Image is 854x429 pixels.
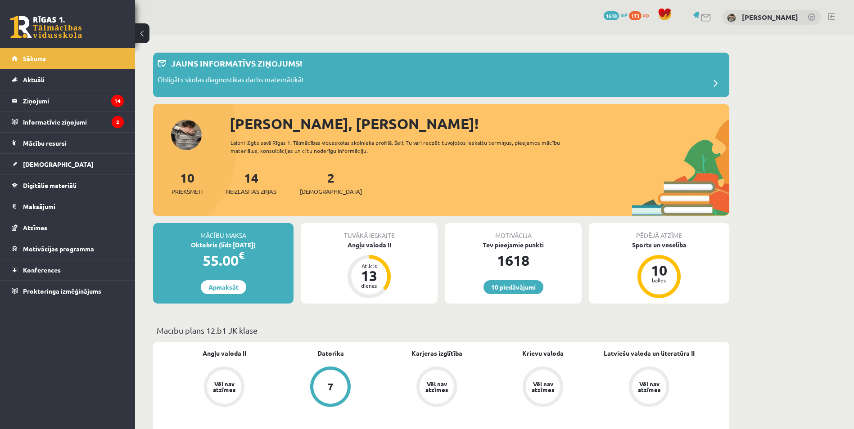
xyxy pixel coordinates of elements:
[23,181,77,189] span: Digitālie materiāli
[226,170,276,196] a: 14Neizlasītās ziņas
[212,381,237,393] div: Vēl nav atzīmes
[596,366,702,409] a: Vēl nav atzīmes
[12,175,124,196] a: Digitālie materiāli
[490,366,596,409] a: Vēl nav atzīmes
[445,223,582,240] div: Motivācija
[301,223,438,240] div: Tuvākā ieskaite
[23,266,61,274] span: Konferences
[620,11,628,18] span: mP
[201,280,246,294] a: Apmaksāt
[384,366,490,409] a: Vēl nav atzīmes
[589,223,729,240] div: Pēdējā atzīme
[12,217,124,238] a: Atzīmes
[203,349,246,358] a: Angļu valoda II
[277,366,384,409] a: 7
[445,240,582,250] div: Tev pieejamie punkti
[23,112,124,132] legend: Informatīvie ziņojumi
[328,382,334,392] div: 7
[530,381,556,393] div: Vēl nav atzīmes
[171,366,277,409] a: Vēl nav atzīmes
[239,249,244,262] span: €
[230,139,576,155] div: Laipni lūgts savā Rīgas 1. Tālmācības vidusskolas skolnieka profilā. Šeit Tu vari redzēt tuvojošo...
[12,69,124,90] a: Aktuāli
[589,240,729,299] a: Sports un veselība 10 balles
[112,116,124,128] i: 2
[23,287,101,295] span: Proktoringa izmēģinājums
[522,349,564,358] a: Krievu valoda
[356,283,383,288] div: dienas
[424,381,449,393] div: Vēl nav atzīmes
[301,240,438,299] a: Angļu valoda II Atlicis 13 dienas
[23,90,124,111] legend: Ziņojumi
[12,281,124,301] a: Proktoringa izmēģinājums
[589,240,729,250] div: Sports un veselība
[12,259,124,280] a: Konferences
[604,349,695,358] a: Latviešu valoda un literatūra II
[153,250,294,271] div: 55.00
[300,187,362,196] span: [DEMOGRAPHIC_DATA]
[727,13,736,22] img: Aleksandrs Dauksts
[172,170,203,196] a: 10Priekšmeti
[12,48,124,69] a: Sākums
[12,196,124,217] a: Maksājumi
[172,187,203,196] span: Priekšmeti
[10,16,82,38] a: Rīgas 1. Tālmācības vidusskola
[356,263,383,268] div: Atlicis
[317,349,344,358] a: Datorika
[153,223,294,240] div: Mācību maksa
[12,90,124,111] a: Ziņojumi14
[300,170,362,196] a: 2[DEMOGRAPHIC_DATA]
[629,11,653,18] a: 173 xp
[604,11,628,18] a: 1618 mP
[23,196,124,217] legend: Maksājumi
[23,223,47,232] span: Atzīmes
[646,277,673,283] div: balles
[411,349,462,358] a: Karjeras izglītība
[483,280,543,294] a: 10 piedāvājumi
[12,112,124,132] a: Informatīvie ziņojumi2
[356,268,383,283] div: 13
[158,75,303,87] p: Obligāts skolas diagnostikas darbs matemātikā!
[604,11,619,20] span: 1618
[12,133,124,153] a: Mācību resursi
[158,57,725,93] a: Jauns informatīvs ziņojums! Obligāts skolas diagnostikas darbs matemātikā!
[742,13,798,22] a: [PERSON_NAME]
[23,54,46,63] span: Sākums
[153,240,294,250] div: Oktobris (līdz [DATE])
[23,245,94,253] span: Motivācijas programma
[646,263,673,277] div: 10
[23,160,94,168] span: [DEMOGRAPHIC_DATA]
[226,187,276,196] span: Neizlasītās ziņas
[23,139,67,147] span: Mācību resursi
[643,11,649,18] span: xp
[301,240,438,250] div: Angļu valoda II
[637,381,662,393] div: Vēl nav atzīmes
[23,76,45,84] span: Aktuāli
[230,113,729,134] div: [PERSON_NAME], [PERSON_NAME]!
[157,324,726,336] p: Mācību plāns 12.b1 JK klase
[111,95,124,107] i: 14
[171,57,302,69] p: Jauns informatīvs ziņojums!
[445,250,582,271] div: 1618
[12,238,124,259] a: Motivācijas programma
[629,11,642,20] span: 173
[12,154,124,174] a: [DEMOGRAPHIC_DATA]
